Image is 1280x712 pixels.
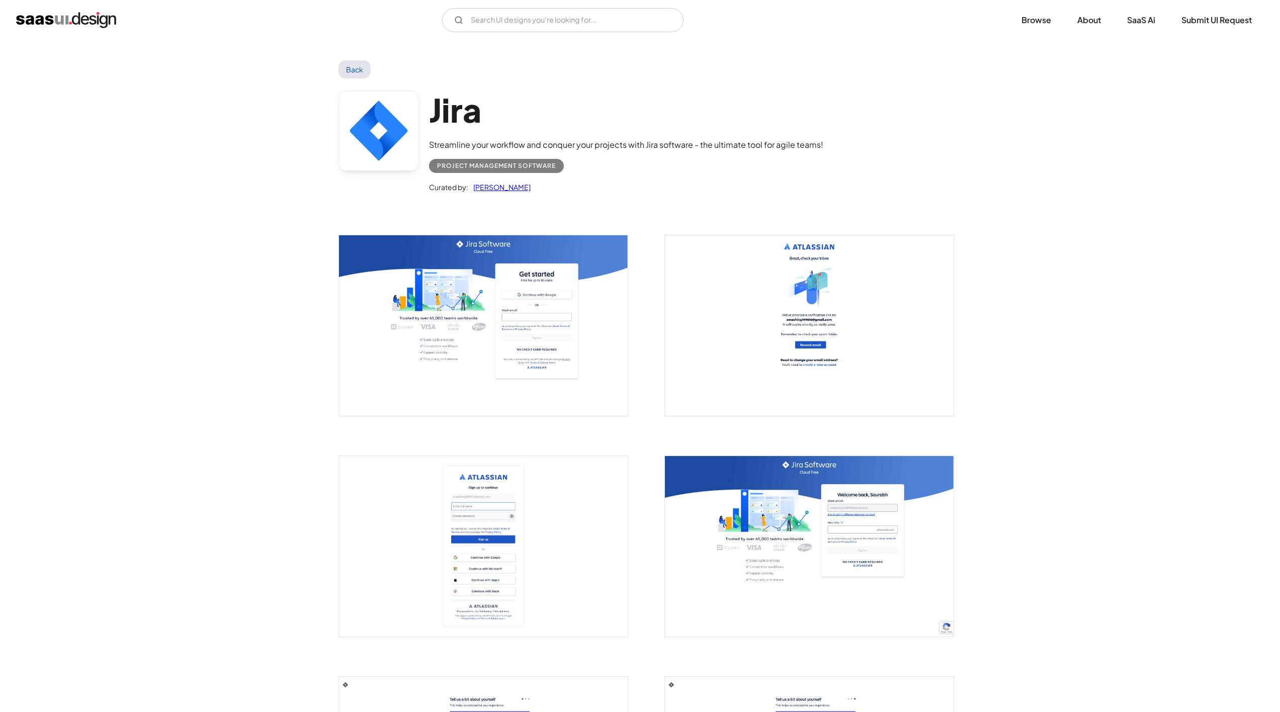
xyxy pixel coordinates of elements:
[665,456,954,637] a: open lightbox
[1169,9,1264,31] a: Submit UI Request
[665,235,954,416] img: 6422c7a543e4e925c047ca1d_Jira%20Email%20Confirmation%20Screen.png
[429,181,468,193] div: Curated by:
[665,456,954,637] img: 6422c7bb9f65675a9eb27084_Jira%20Work%20site%20Screen.png
[429,91,823,129] h1: Jira
[1115,9,1167,31] a: SaaS Ai
[1009,9,1063,31] a: Browse
[468,181,531,193] a: [PERSON_NAME]
[338,60,371,78] a: Back
[442,8,684,32] form: Email Form
[665,235,954,416] a: open lightbox
[339,456,628,637] img: 6422c7a6afe45b44cfbf82de_Jira%20sign%20up%20Screen.png
[339,235,628,416] a: open lightbox
[339,456,628,637] a: open lightbox
[442,8,684,32] input: Search UI designs you're looking for...
[1065,9,1113,31] a: About
[437,160,556,172] div: Project Management Software
[16,12,116,28] a: home
[339,235,628,416] img: 6422c761dec4a905eefe4d52_Jira%20Login%20Screen.png
[429,139,823,151] div: Streamline your workflow and conquer your projects with Jira software - the ultimate tool for agi...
